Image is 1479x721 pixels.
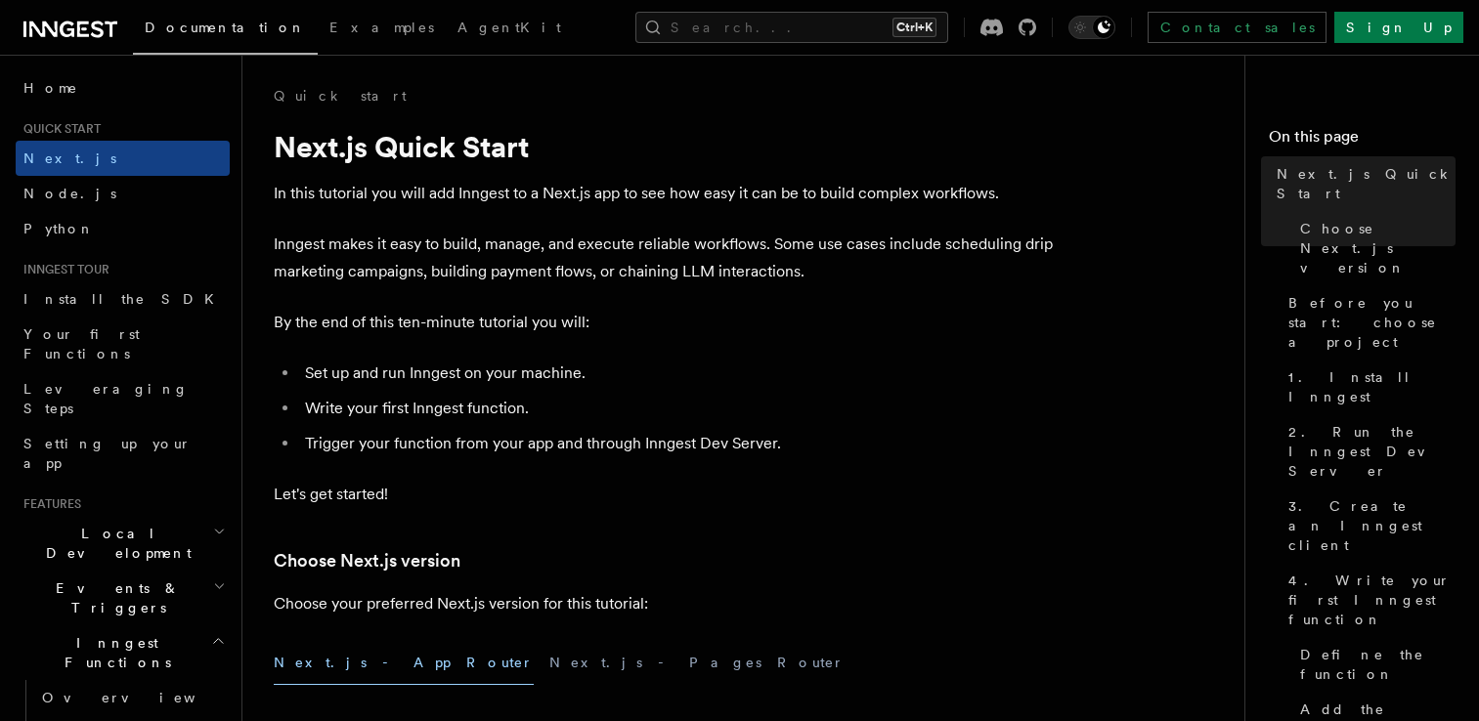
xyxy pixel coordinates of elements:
[16,633,211,672] span: Inngest Functions
[23,78,78,98] span: Home
[1288,571,1456,629] span: 4. Write your first Inngest function
[274,590,1056,617] p: Choose your preferred Next.js version for this tutorial:
[16,516,230,571] button: Local Development
[549,641,845,685] button: Next.js - Pages Router
[457,20,561,35] span: AgentKit
[16,176,230,211] a: Node.js
[892,18,936,37] kbd: Ctrl+K
[274,481,1056,508] p: Let's get started!
[1281,285,1456,360] a: Before you start: choose a project
[274,641,534,685] button: Next.js - App Router
[1281,360,1456,414] a: 1. Install Inngest
[446,6,573,53] a: AgentKit
[23,381,189,416] span: Leveraging Steps
[1068,16,1115,39] button: Toggle dark mode
[133,6,318,55] a: Documentation
[23,291,226,307] span: Install the SDK
[274,86,407,106] a: Quick start
[16,426,230,481] a: Setting up your app
[1334,12,1463,43] a: Sign Up
[16,578,213,617] span: Events & Triggers
[42,690,243,705] span: Overview
[23,221,95,236] span: Python
[16,524,213,563] span: Local Development
[1300,219,1456,277] span: Choose Next.js version
[299,360,1056,387] li: Set up and run Inngest on your machine.
[299,395,1056,422] li: Write your first Inngest function.
[1292,211,1456,285] a: Choose Next.js version
[274,231,1056,285] p: Inngest makes it easy to build, manage, and execute reliable workflows. Some use cases include sc...
[329,20,434,35] span: Examples
[16,211,230,246] a: Python
[16,70,230,106] a: Home
[1277,164,1456,203] span: Next.js Quick Start
[23,436,192,471] span: Setting up your app
[16,281,230,317] a: Install the SDK
[274,547,460,574] a: Choose Next.js version
[274,180,1056,207] p: In this tutorial you will add Inngest to a Next.js app to see how easy it can be to build complex...
[1288,422,1456,481] span: 2. Run the Inngest Dev Server
[23,326,140,361] span: Your first Functions
[16,141,230,176] a: Next.js
[274,309,1056,336] p: By the end of this ten-minute tutorial you will:
[16,496,81,512] span: Features
[34,680,230,715] a: Overview
[299,430,1056,457] li: Trigger your function from your app and through Inngest Dev Server.
[16,317,230,371] a: Your first Functions
[23,186,116,201] span: Node.js
[1281,563,1456,637] a: 4. Write your first Inngest function
[16,262,109,277] span: Inngest tour
[16,625,230,680] button: Inngest Functions
[635,12,948,43] button: Search...Ctrl+K
[1148,12,1327,43] a: Contact sales
[16,571,230,625] button: Events & Triggers
[1288,496,1456,555] span: 3. Create an Inngest client
[1269,156,1456,211] a: Next.js Quick Start
[23,150,116,166] span: Next.js
[318,6,446,53] a: Examples
[1269,125,1456,156] h4: On this page
[1292,637,1456,692] a: Define the function
[274,129,1056,164] h1: Next.js Quick Start
[16,371,230,426] a: Leveraging Steps
[1281,488,1456,563] a: 3. Create an Inngest client
[1288,367,1456,406] span: 1. Install Inngest
[1300,645,1456,684] span: Define the function
[1281,414,1456,488] a: 2. Run the Inngest Dev Server
[16,121,101,137] span: Quick start
[145,20,306,35] span: Documentation
[1288,293,1456,352] span: Before you start: choose a project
